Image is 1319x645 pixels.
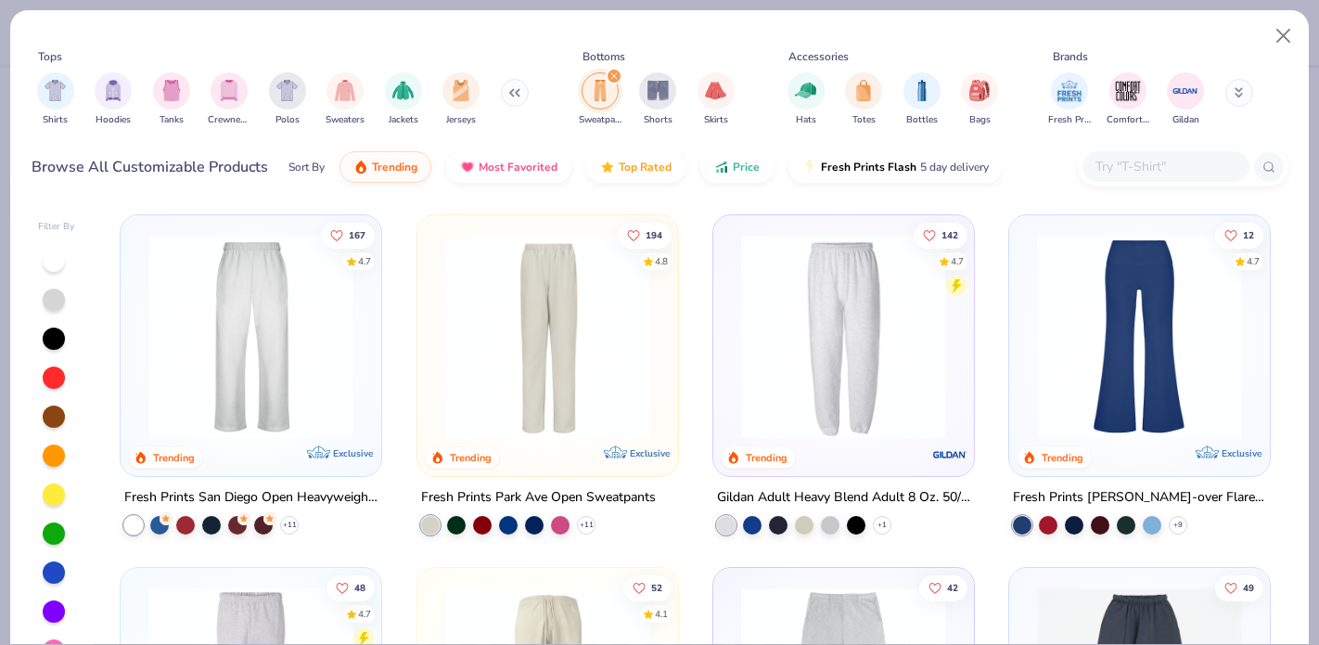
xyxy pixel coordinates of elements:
[704,113,728,127] span: Skirts
[1114,77,1142,105] img: Comfort Colors Image
[796,113,816,127] span: Hats
[1215,575,1263,601] button: Like
[451,80,471,101] img: Jerseys Image
[1222,447,1261,459] span: Exclusive
[802,160,817,174] img: flash.gif
[269,72,306,127] div: filter for Polos
[705,80,726,101] img: Skirts Image
[327,575,375,601] button: Like
[659,234,883,439] img: c944d931-fb25-49bb-ae8c-568f6273e60a
[372,160,417,174] span: Trending
[208,72,250,127] div: filter for Crewnecks
[639,72,676,127] button: filter button
[654,254,667,268] div: 4.8
[583,48,625,65] div: Bottoms
[630,447,670,459] span: Exclusive
[969,113,991,127] span: Bags
[1028,234,1251,439] img: f981a934-f33f-4490-a3ad-477cd5e6773b
[436,234,659,439] img: 0ed6d0be-3a42-4fd2-9b2a-c5ffc757fdcf
[961,72,998,127] button: filter button
[321,222,375,248] button: Like
[639,72,676,127] div: filter for Shorts
[45,80,66,101] img: Shirts Image
[903,72,941,127] div: filter for Bottles
[845,72,882,127] div: filter for Totes
[1107,72,1149,127] div: filter for Comfort Colors
[124,486,378,510] div: Fresh Prints San Diego Open Heavyweight Sweatpants
[389,113,418,127] span: Jackets
[919,575,967,601] button: Like
[358,608,371,622] div: 4.7
[1247,254,1260,268] div: 4.7
[644,113,672,127] span: Shorts
[788,48,849,65] div: Accessories
[733,160,760,174] span: Price
[153,72,190,127] div: filter for Tanks
[283,520,297,531] span: + 11
[208,72,250,127] button: filter button
[951,254,964,268] div: 4.7
[1172,77,1199,105] img: Gildan Image
[821,160,916,174] span: Fresh Prints Flash
[96,113,131,127] span: Hoodies
[479,160,557,174] span: Most Favorited
[38,220,75,234] div: Filter By
[920,157,989,178] span: 5 day delivery
[698,72,735,127] div: filter for Skirts
[326,72,365,127] button: filter button
[335,80,356,101] img: Sweaters Image
[650,584,661,593] span: 52
[906,113,938,127] span: Bottles
[579,72,621,127] div: filter for Sweatpants
[43,113,68,127] span: Shirts
[32,156,268,178] div: Browse All Customizable Products
[219,80,239,101] img: Crewnecks Image
[645,230,661,239] span: 194
[717,486,970,510] div: Gildan Adult Heavy Blend Adult 8 Oz. 50/50 Sweatpants
[931,436,968,473] img: Gildan logo
[276,80,298,101] img: Polos Image
[647,80,669,101] img: Shorts Image
[442,72,480,127] button: filter button
[1167,72,1204,127] div: filter for Gildan
[1107,72,1149,127] button: filter button
[700,151,774,183] button: Price
[421,486,656,510] div: Fresh Prints Park Ave Open Sweatpants
[853,80,874,101] img: Totes Image
[947,584,958,593] span: 42
[579,72,621,127] button: filter button
[326,72,365,127] div: filter for Sweaters
[941,230,958,239] span: 142
[446,113,476,127] span: Jerseys
[385,72,422,127] button: filter button
[95,72,132,127] button: filter button
[617,222,671,248] button: Like
[139,234,363,439] img: df5250ff-6f61-4206-a12c-24931b20f13c
[358,254,371,268] div: 4.7
[852,113,876,127] span: Totes
[269,72,306,127] button: filter button
[732,234,955,439] img: 13b9c606-79b1-4059-b439-68fabb1693f9
[912,80,932,101] img: Bottles Image
[1266,19,1301,54] button: Close
[208,113,250,127] span: Crewnecks
[961,72,998,127] div: filter for Bags
[1243,230,1254,239] span: 12
[788,72,825,127] div: filter for Hats
[385,72,422,127] div: filter for Jackets
[38,48,62,65] div: Tops
[354,584,365,593] span: 48
[334,447,374,459] span: Exclusive
[153,72,190,127] button: filter button
[788,72,825,127] button: filter button
[442,72,480,127] div: filter for Jerseys
[622,575,671,601] button: Like
[339,151,431,183] button: Trending
[1172,113,1199,127] span: Gildan
[579,113,621,127] span: Sweatpants
[586,151,685,183] button: Top Rated
[1048,113,1091,127] span: Fresh Prints
[619,160,672,174] span: Top Rated
[37,72,74,127] button: filter button
[37,72,74,127] div: filter for Shirts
